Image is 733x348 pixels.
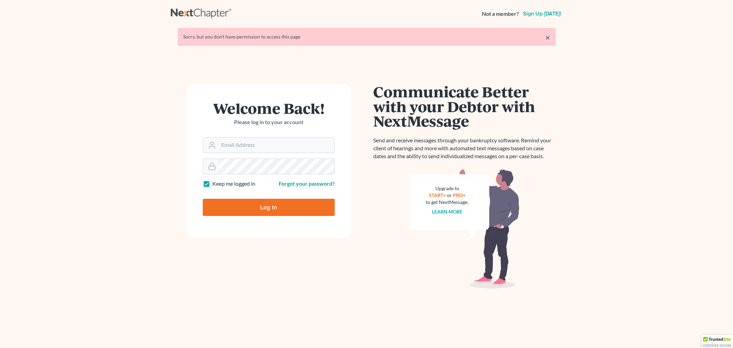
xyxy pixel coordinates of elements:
span: or [447,192,452,198]
a: Forgot your password? [279,180,335,187]
a: Learn more [432,209,463,215]
a: PRO+ [453,192,466,198]
label: Keep me logged in [212,180,255,188]
input: Email Address [219,138,334,153]
h1: Welcome Back! [203,101,335,116]
img: nextmessage_bg-59042aed3d76b12b5cd301f8e5b87938c9018125f34e5fa2b7a6b67550977c72.svg [410,168,520,289]
p: Please log in to your account [203,118,335,126]
strong: Not a member? [482,10,519,18]
h1: Communicate Better with your Debtor with NextMessage [374,84,556,128]
input: Log In [203,199,335,216]
div: Sorry, but you don't have permission to access this page [183,33,550,40]
a: Sign up [DATE]! [522,11,563,17]
p: Send and receive messages through your bankruptcy software. Remind your client of hearings and mo... [374,137,556,160]
div: to get NextMessage. [426,199,469,206]
div: Upgrade to [426,185,469,192]
div: TrustedSite Certified [701,335,733,348]
a: × [545,33,550,42]
a: START+ [429,192,446,198]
